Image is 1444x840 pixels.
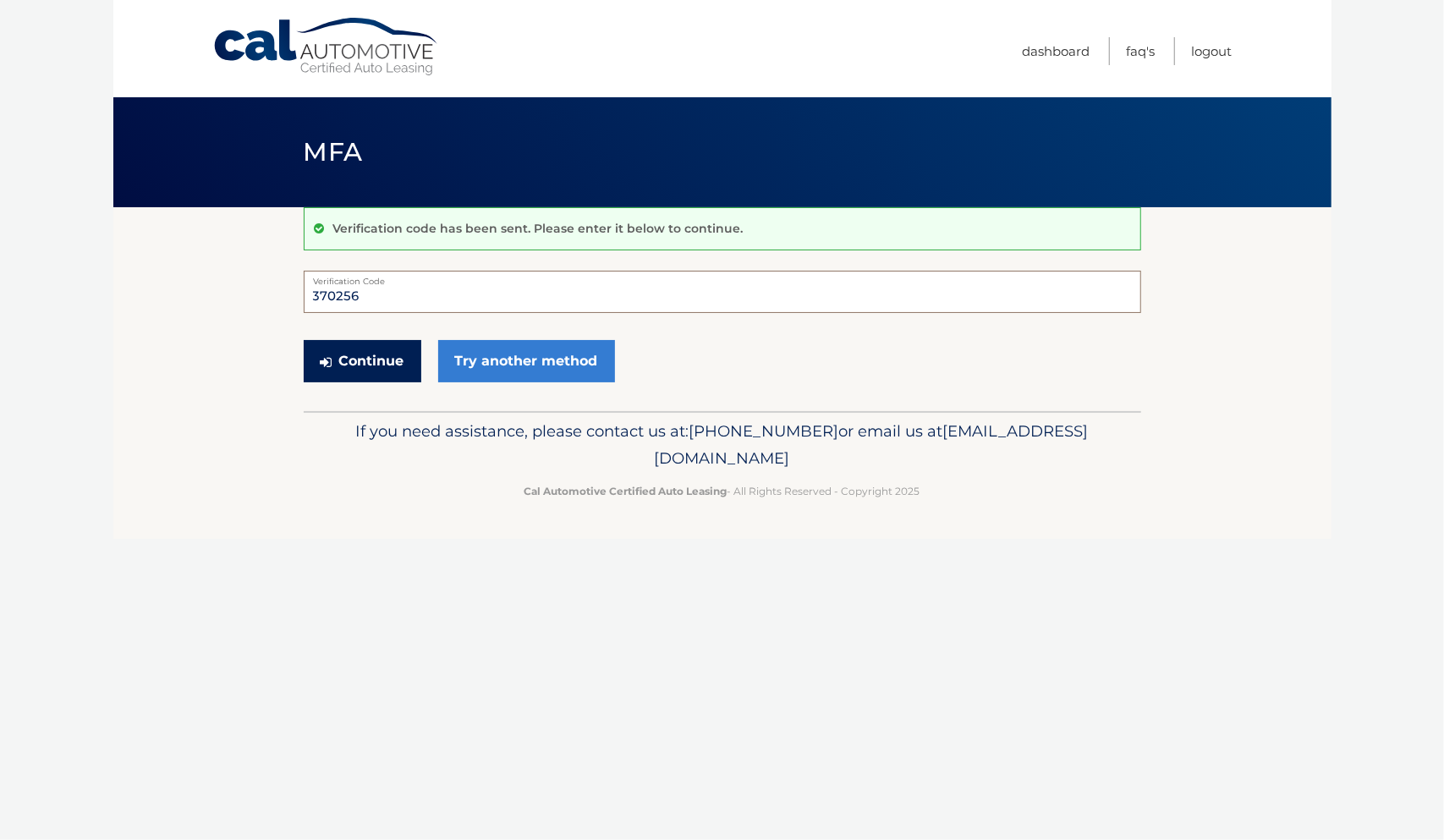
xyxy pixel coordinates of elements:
[1192,37,1233,65] a: Logout
[212,17,441,77] a: Cal Automotive
[438,340,615,382] a: Try another method
[333,221,744,236] p: Verification code has been sent. Please enter it below to continue.
[304,340,421,382] button: Continue
[1127,37,1156,65] a: FAQ's
[1023,37,1090,65] a: Dashboard
[304,136,363,167] span: MFA
[315,418,1130,472] p: If you need assistance, please contact us at: or email us at
[304,271,1141,284] label: Verification Code
[524,485,727,497] strong: Cal Automotive Certified Auto Leasing
[315,482,1130,500] p: - All Rights Reserved - Copyright 2025
[655,421,1089,468] span: [EMAIL_ADDRESS][DOMAIN_NAME]
[689,421,839,441] span: [PHONE_NUMBER]
[304,271,1141,313] input: Verification Code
